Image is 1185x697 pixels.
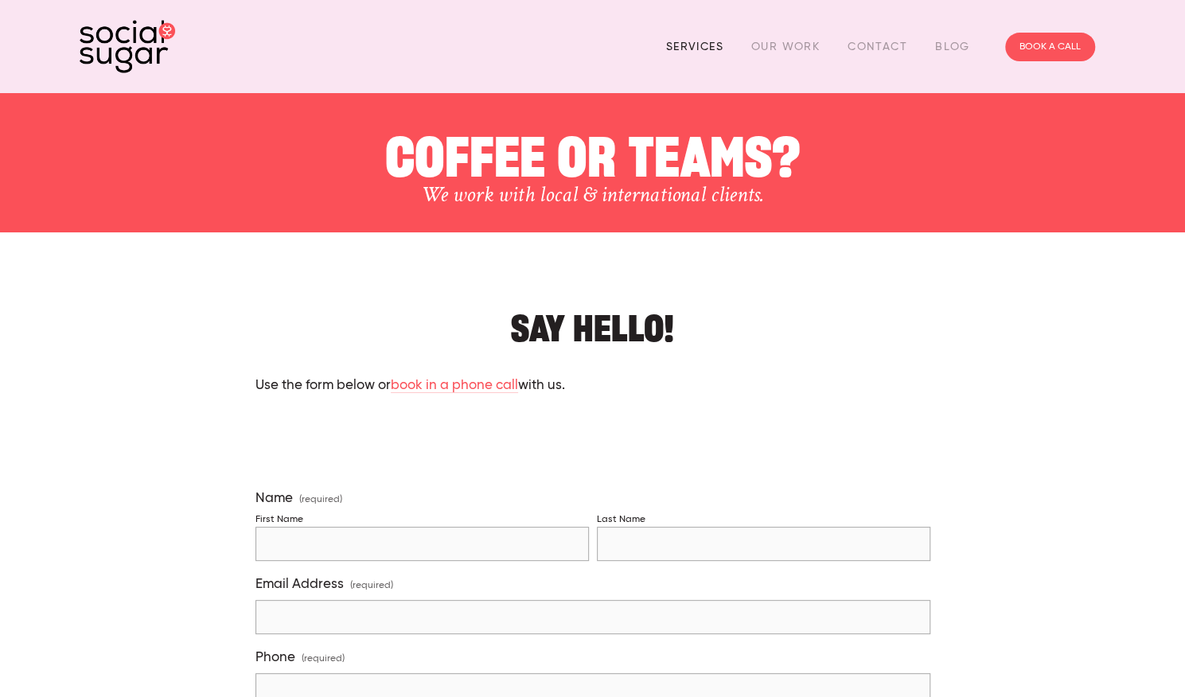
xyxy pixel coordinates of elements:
[255,649,295,666] span: Phone
[150,181,1035,208] h3: We work with local & international clients.
[751,34,820,59] a: Our Work
[391,379,518,394] a: book in a phone call
[666,34,723,59] a: Services
[1005,33,1095,61] a: BOOK A CALL
[848,34,907,59] a: Contact
[597,514,645,526] div: Last Name
[150,117,1035,181] h1: COFFEE OR TEAMS?
[80,20,175,73] img: SocialSugar
[302,648,345,670] span: (required)
[299,495,342,504] span: (required)
[935,34,970,59] a: Blog
[255,576,344,593] span: Email Address
[350,575,393,597] span: (required)
[255,490,293,507] span: Name
[255,296,930,345] h2: Say hello!
[255,514,303,526] div: First Name
[255,376,930,396] p: Use the form below or with us.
